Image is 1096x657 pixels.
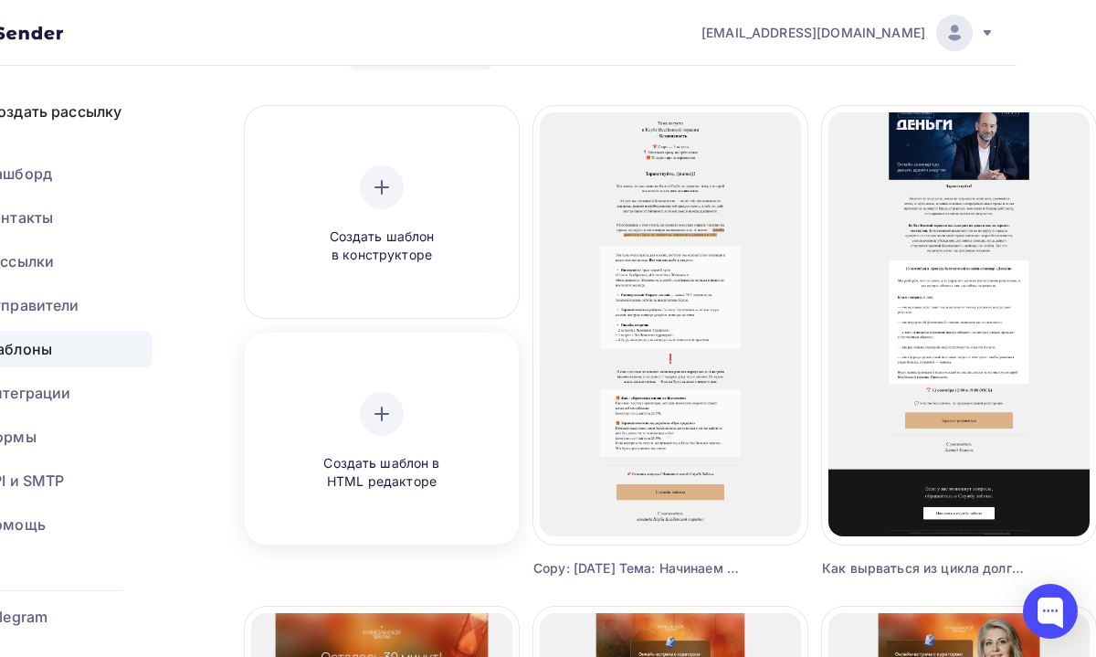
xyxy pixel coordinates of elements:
div: Как вырваться из цикла долгов? [822,559,1027,578]
span: [EMAIL_ADDRESS][DOMAIN_NAME] [701,24,925,42]
a: [EMAIL_ADDRESS][DOMAIN_NAME] [701,15,995,51]
span: Создать шаблон в конструкторе [295,228,469,265]
span: Создать шаблон в HTML редакторе [295,454,469,492]
div: Copy: [DATE] Тема: Начинаем исследовать безопасность уже [DATE] [533,559,739,578]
